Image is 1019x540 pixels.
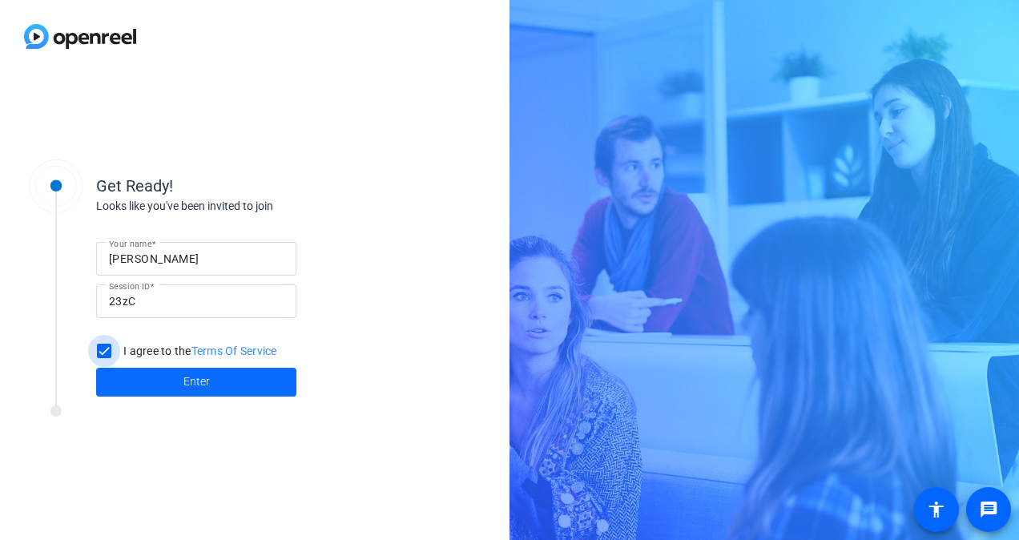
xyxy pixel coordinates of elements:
[96,174,417,198] div: Get Ready!
[120,343,277,359] label: I agree to the
[927,500,946,519] mat-icon: accessibility
[979,500,998,519] mat-icon: message
[191,345,277,357] a: Terms Of Service
[109,281,150,291] mat-label: Session ID
[96,368,296,397] button: Enter
[109,239,151,248] mat-label: Your name
[183,373,210,390] span: Enter
[96,198,417,215] div: Looks like you've been invited to join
